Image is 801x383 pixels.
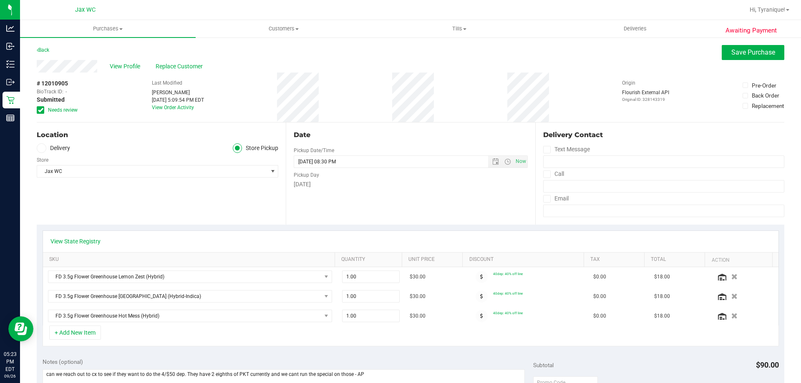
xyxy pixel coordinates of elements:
span: NO DATA FOUND [48,290,332,303]
div: Back Order [752,91,779,100]
inline-svg: Inbound [6,42,15,50]
button: Save Purchase [722,45,784,60]
input: 1.00 [343,290,400,302]
a: Customers [196,20,371,38]
label: Last Modified [152,79,182,87]
label: Email [543,193,569,205]
a: Unit Price [408,256,459,263]
input: 1.00 [343,310,400,322]
span: Needs review [48,106,78,114]
label: Store Pickup [233,143,279,153]
span: Deliveries [612,25,658,33]
div: Delivery Contact [543,130,784,140]
span: $18.00 [654,312,670,320]
label: Text Message [543,143,590,155]
label: Delivery [37,143,70,153]
div: Pre-Order [752,81,776,90]
span: Purchases [20,25,196,33]
span: $0.00 [593,293,606,300]
span: Notes (optional) [43,358,83,365]
p: Original ID: 328143319 [622,96,669,103]
span: Awaiting Payment [725,26,777,35]
span: $30.00 [410,312,426,320]
inline-svg: Retail [6,96,15,104]
span: $30.00 [410,273,426,281]
span: $18.00 [654,273,670,281]
span: Open the date view [488,158,502,165]
a: Total [651,256,702,263]
input: Format: (999) 999-9999 [543,180,784,193]
a: Purchases [20,20,196,38]
p: 09/26 [4,373,16,379]
span: BioTrack ID: [37,88,63,95]
span: 40dep: 40% off line [493,311,523,315]
a: SKU [49,256,332,263]
a: View State Registry [50,237,101,245]
span: $0.00 [593,312,606,320]
div: Date [294,130,527,140]
inline-svg: Inventory [6,60,15,68]
label: Store [37,156,48,164]
span: Tills [372,25,547,33]
a: Discount [469,256,581,263]
span: FD 3.5g Flower Greenhouse Lemon Zest (Hybrid) [48,271,321,283]
inline-svg: Outbound [6,78,15,86]
div: [DATE] 5:09:54 PM EDT [152,96,204,104]
label: Call [543,168,564,180]
span: Replace Customer [156,62,206,71]
div: [PERSON_NAME] [152,89,204,96]
input: Format: (999) 999-9999 [543,155,784,168]
span: Jax WC [37,165,267,177]
p: 05:23 PM EDT [4,350,16,373]
span: Save Purchase [731,48,775,56]
div: [DATE] [294,180,527,189]
a: Back [37,47,49,53]
a: View Order Activity [152,105,194,110]
span: $90.00 [756,360,779,369]
span: # 12010905 [37,79,68,88]
span: - [65,88,67,95]
span: Hi, Tyranique! [750,6,785,13]
th: Action [705,253,772,268]
span: Customers [196,25,371,33]
a: Tills [371,20,547,38]
button: + Add New Item [49,325,101,340]
label: Origin [622,79,635,87]
inline-svg: Reports [6,114,15,122]
span: 40dep: 40% off line [493,272,523,276]
a: Tax [590,256,641,263]
div: Replacement [752,102,784,110]
span: $30.00 [410,293,426,300]
span: NO DATA FOUND [48,310,332,322]
span: Open the time view [500,158,514,165]
iframe: Resource center [8,316,33,341]
span: FD 3.5g Flower Greenhouse Hot Mess (Hybrid) [48,310,321,322]
div: Flourish External API [622,89,669,103]
span: Jax WC [75,6,96,13]
span: Set Current date [514,155,528,168]
span: Submitted [37,95,65,104]
span: select [267,165,278,177]
inline-svg: Analytics [6,24,15,33]
a: Deliveries [547,20,723,38]
span: $18.00 [654,293,670,300]
input: 1.00 [343,271,400,283]
span: NO DATA FOUND [48,270,332,283]
label: Pickup Date/Time [294,147,334,154]
div: Location [37,130,278,140]
span: 40dep: 40% off line [493,291,523,295]
span: Subtotal [533,362,554,368]
span: FD 3.5g Flower Greenhouse [GEOGRAPHIC_DATA] (Hybrid-Indica) [48,290,321,302]
label: Pickup Day [294,171,319,179]
span: $0.00 [593,273,606,281]
span: View Profile [110,62,143,71]
a: Quantity [341,256,399,263]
